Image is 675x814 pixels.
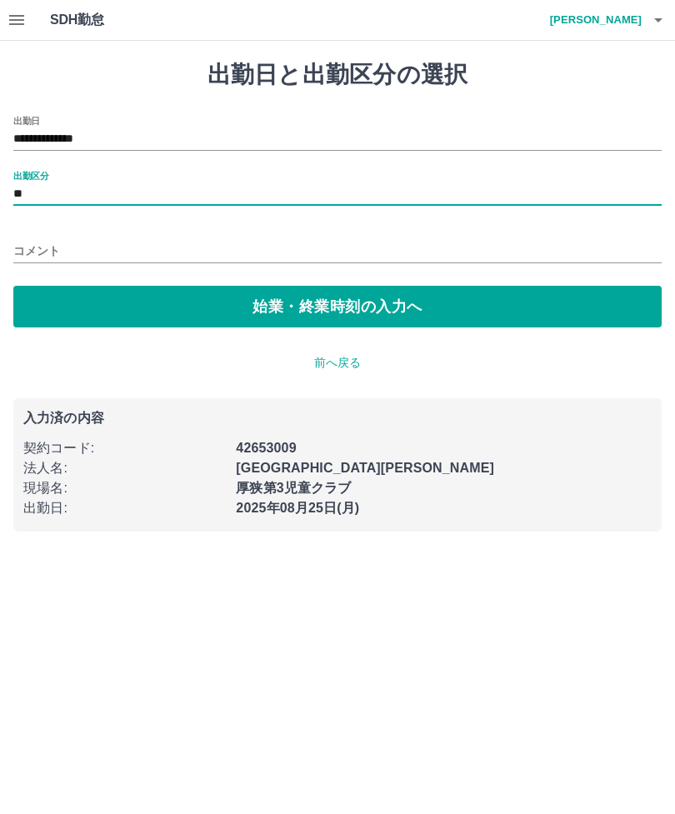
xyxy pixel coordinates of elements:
b: 厚狭第3児童クラブ [236,481,351,495]
p: 入力済の内容 [23,412,652,425]
label: 出勤区分 [13,169,48,182]
p: 契約コード : [23,438,226,458]
p: 法人名 : [23,458,226,478]
p: 現場名 : [23,478,226,498]
b: 42653009 [236,441,296,455]
b: 2025年08月25日(月) [236,501,359,515]
label: 出勤日 [13,114,40,127]
p: 前へ戻る [13,354,662,372]
button: 始業・終業時刻の入力へ [13,286,662,327]
p: 出勤日 : [23,498,226,518]
b: [GEOGRAPHIC_DATA][PERSON_NAME] [236,461,494,475]
h1: 出勤日と出勤区分の選択 [13,61,662,89]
